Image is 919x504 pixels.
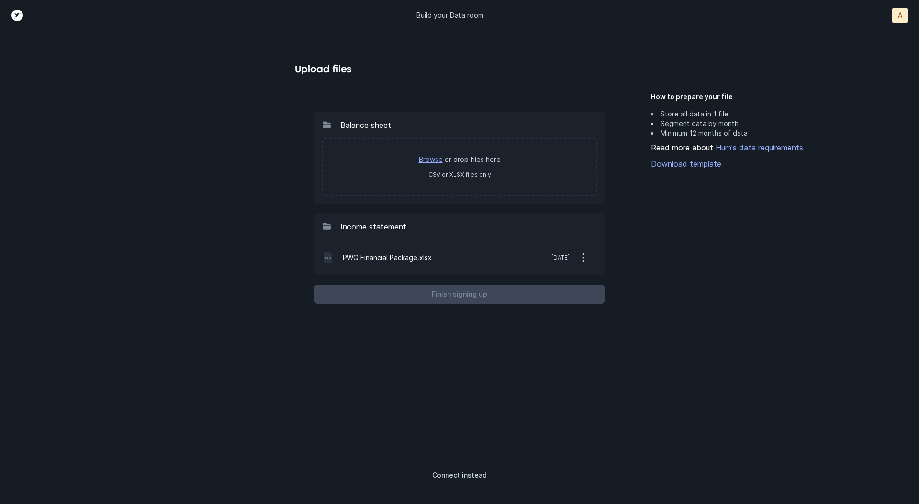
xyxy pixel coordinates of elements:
p: or drop files here [333,155,586,164]
button: Connect instead [314,466,605,485]
li: Segment data by month [651,119,842,128]
p: Income statement [340,221,406,232]
p: Connect instead [432,470,487,481]
p: [DATE] [551,254,570,262]
li: Store all data in 1 file [651,109,842,119]
p: PWG Financial Package.xlsx [343,252,432,263]
h5: How to prepare your file [651,92,842,102]
div: Read more about [651,142,842,153]
li: Minimum 12 months of data [651,128,842,138]
button: A [892,8,908,23]
a: Hum's data requirements [713,143,803,152]
p: Balance sheet [340,119,391,131]
h4: Upload files [295,61,624,77]
button: Finish signing up [314,285,605,304]
label: CSV or XLSX files only [428,171,491,178]
p: A [898,11,902,20]
a: Browse [419,155,443,163]
a: Download template [651,158,842,170]
p: Finish signing up [432,288,487,300]
p: Build your Data room [416,11,483,20]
